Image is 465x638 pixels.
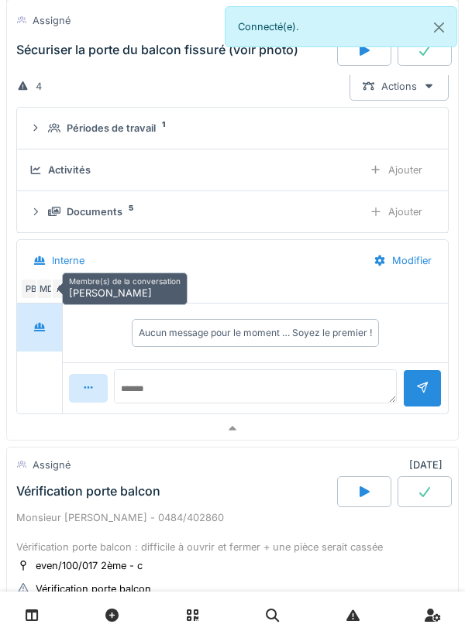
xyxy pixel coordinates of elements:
summary: Documents5Ajouter [23,197,442,226]
div: PB [20,278,42,300]
div: Connecté(e). [225,6,457,47]
div: Modifier [360,246,445,275]
div: Activités [48,163,91,177]
div: [PERSON_NAME] [62,273,188,304]
h6: Membre(s) de la conversation [69,276,181,286]
div: Ajouter [356,156,436,184]
summary: Périodes de travail1 [23,114,442,142]
summary: ActivitésAjouter [23,156,442,184]
div: Assigné [33,13,71,28]
button: Close [422,7,456,48]
div: AB [51,278,73,300]
div: even/100/017 2ème - c [36,558,143,573]
div: Assigné [33,458,71,472]
div: Ajouter [356,197,436,226]
div: Actions [350,72,449,101]
div: Vérification porte balcon [16,484,160,499]
div: MD [36,278,57,300]
div: [DATE] [409,458,449,472]
div: Documents [67,204,122,219]
div: Aucun message pour le moment … Soyez le premier ! [139,326,372,340]
div: Monsieur [PERSON_NAME] - 0484/402860 Vérification porte balcon : difficile à ouvrir et fermer + u... [16,510,449,555]
div: Périodes de travail [67,121,156,135]
div: Vérification porte balcon [36,581,151,596]
div: Interne [52,253,84,268]
div: Sécuriser la porte du balcon fissuré (voir photo) [16,43,298,58]
div: 4 [36,79,42,94]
